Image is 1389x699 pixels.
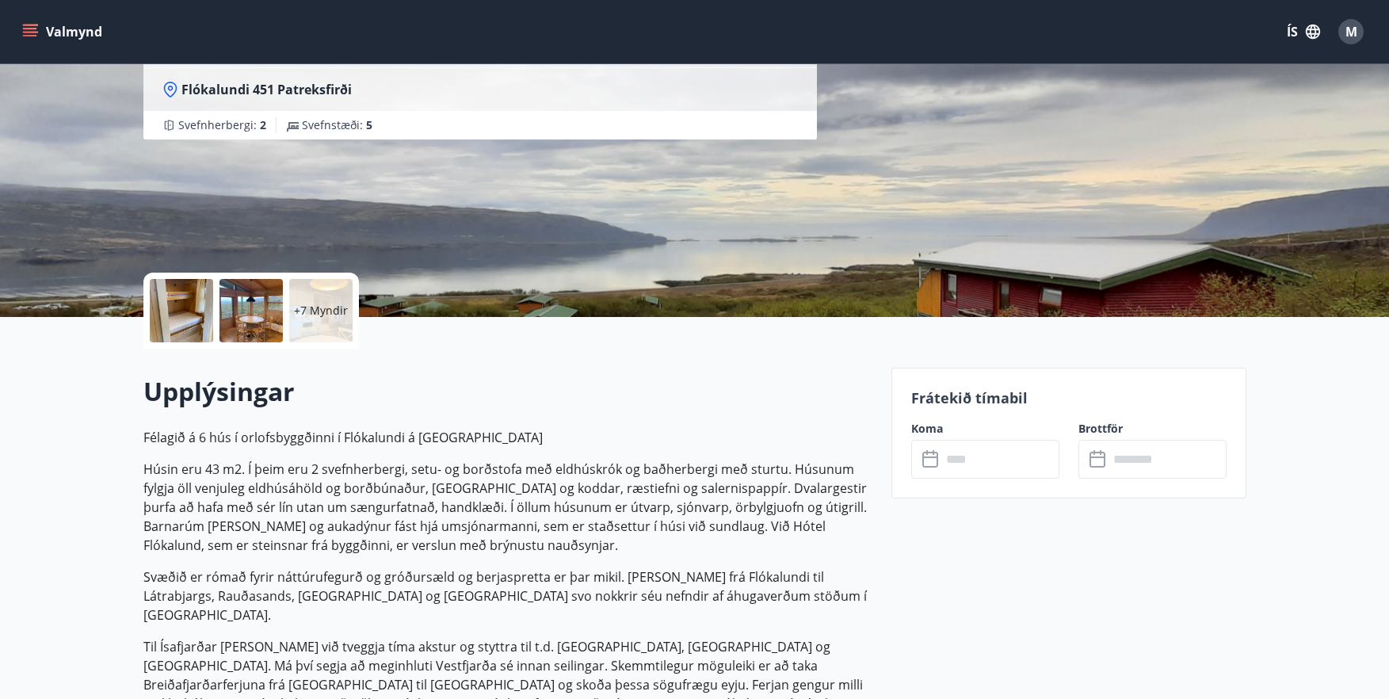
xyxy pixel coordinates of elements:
[294,303,348,319] p: +7 Myndir
[911,388,1227,408] p: Frátekið tímabil
[19,17,109,46] button: menu
[1078,421,1227,437] label: Brottför
[366,117,372,132] span: 5
[143,428,872,447] p: Félagið á 6 hús í orlofsbyggðinni í Flókalundi á [GEOGRAPHIC_DATA]
[1332,13,1370,51] button: M
[1345,23,1357,40] span: M
[911,421,1059,437] label: Koma
[178,117,266,133] span: Svefnherbergi :
[1278,17,1329,46] button: ÍS
[143,460,872,555] p: Húsin eru 43 m2. Í þeim eru 2 svefnherbergi, setu- og borðstofa með eldhúskrók og baðherbergi með...
[181,81,352,98] span: Flókalundi 451 Patreksfirði
[260,117,266,132] span: 2
[143,374,872,409] h2: Upplýsingar
[143,567,872,625] p: Svæðið er rómað fyrir náttúrufegurð og gróðursæld og berjaspretta er þar mikil. [PERSON_NAME] frá...
[302,117,372,133] span: Svefnstæði :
